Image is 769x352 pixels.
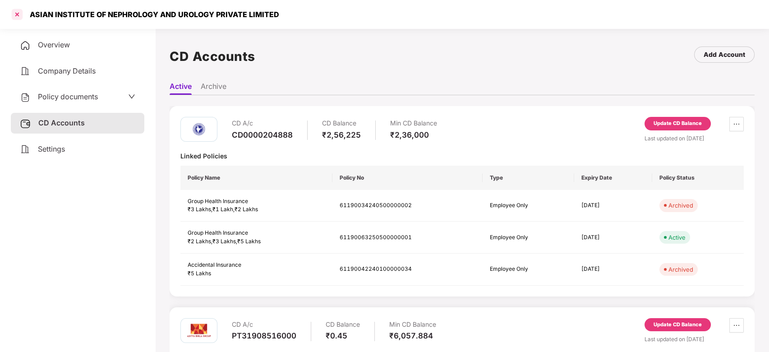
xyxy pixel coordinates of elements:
span: Overview [38,40,70,49]
div: Group Health Insurance [188,229,325,237]
span: Policy documents [38,92,98,101]
div: CD0000204888 [232,130,293,140]
div: Add Account [704,50,745,60]
button: ellipsis [729,117,744,131]
div: Active [668,233,686,242]
th: Type [483,166,574,190]
div: Last updated on [DATE] [645,134,744,143]
img: svg+xml;base64,PHN2ZyB4bWxucz0iaHR0cDovL3d3dy53My5vcmcvMjAwMC9zdmciIHdpZHRoPSIyNCIgaGVpZ2h0PSIyNC... [20,92,31,103]
div: CD A/c [232,318,296,331]
div: ₹2,36,000 [390,130,437,140]
img: svg+xml;base64,PHN2ZyB4bWxucz0iaHR0cDovL3d3dy53My5vcmcvMjAwMC9zdmciIHdpZHRoPSIyNCIgaGVpZ2h0PSIyNC... [20,144,31,155]
div: PT31908516000 [232,331,296,341]
div: CD A/c [232,117,293,130]
div: Employee Only [490,201,567,210]
span: ₹3 Lakhs , [188,206,212,213]
div: ₹0.45 [326,331,360,341]
td: [DATE] [574,222,652,254]
div: Linked Policies [180,152,744,160]
h1: CD Accounts [170,46,255,66]
div: ₹6,057.884 [389,331,436,341]
div: CD Balance [326,318,360,331]
th: Expiry Date [574,166,652,190]
span: ₹3 Lakhs , [212,238,237,245]
td: 61190063250500000001 [332,222,483,254]
div: ₹2,56,225 [322,130,361,140]
div: Archived [668,201,693,210]
div: ASIAN INSTITUTE OF NEPHROLOGY AND UROLOGY PRIVATE LIMITED [24,10,279,19]
span: Company Details [38,66,96,75]
button: ellipsis [729,318,744,333]
span: ₹2 Lakhs [235,206,258,213]
span: down [128,93,135,100]
div: Min CD Balance [389,318,436,331]
img: nia.png [185,122,212,137]
div: Min CD Balance [390,117,437,130]
td: 61190034240500000002 [332,190,483,222]
span: ₹2 Lakhs , [188,238,212,245]
span: ₹5 Lakhs [188,270,211,277]
td: 61190042240100000034 [332,254,483,286]
img: aditya.png [185,317,212,344]
li: Active [170,82,192,95]
span: ₹1 Lakh , [212,206,235,213]
div: Last updated on [DATE] [645,335,744,343]
td: [DATE] [574,190,652,222]
img: svg+xml;base64,PHN2ZyB4bWxucz0iaHR0cDovL3d3dy53My5vcmcvMjAwMC9zdmciIHdpZHRoPSIyNCIgaGVpZ2h0PSIyNC... [20,40,31,51]
div: Archived [668,265,693,274]
span: ellipsis [730,322,743,329]
th: Policy Status [652,166,744,190]
div: Update CD Balance [654,120,702,128]
span: ₹5 Lakhs [237,238,261,245]
div: CD Balance [322,117,361,130]
img: svg+xml;base64,PHN2ZyB3aWR0aD0iMjUiIGhlaWdodD0iMjQiIHZpZXdCb3g9IjAgMCAyNSAyNCIgZmlsbD0ibm9uZSIgeG... [20,118,31,129]
div: Accidental Insurance [188,261,325,269]
span: Settings [38,144,65,153]
span: ellipsis [730,120,743,128]
td: [DATE] [574,254,652,286]
th: Policy No [332,166,483,190]
div: Group Health Insurance [188,197,325,206]
div: Update CD Balance [654,321,702,329]
div: Employee Only [490,265,567,273]
li: Archive [201,82,226,95]
img: svg+xml;base64,PHN2ZyB4bWxucz0iaHR0cDovL3d3dy53My5vcmcvMjAwMC9zdmciIHdpZHRoPSIyNCIgaGVpZ2h0PSIyNC... [20,66,31,77]
span: CD Accounts [38,118,85,127]
div: Employee Only [490,233,567,242]
th: Policy Name [180,166,332,190]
